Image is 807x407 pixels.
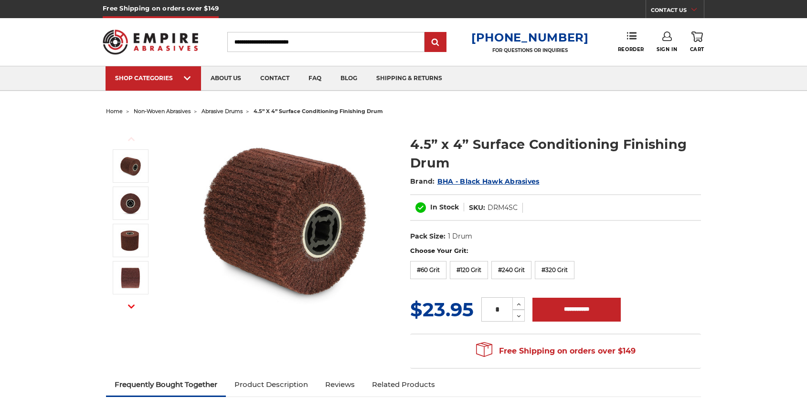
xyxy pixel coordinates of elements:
[103,23,198,61] img: Empire Abrasives
[120,296,143,317] button: Next
[448,231,472,241] dd: 1 Drum
[226,374,317,395] a: Product Description
[188,125,379,316] img: 4.5 Inch Surface Conditioning Finishing Drum
[476,342,636,361] span: Free Shipping on orders over $149
[363,374,444,395] a: Related Products
[118,191,142,215] img: 4.5" x 4" Surface Conditioning Finishing Drum - 3/4 Inch Quad Key Arbor
[430,203,459,211] span: In Stock
[410,135,701,172] h1: 4.5” x 4” Surface Conditioning Finishing Drum
[299,66,331,91] a: faq
[618,31,644,52] a: Reorder
[471,47,589,53] p: FOR QUESTIONS OR INQUIRIES
[657,46,677,52] span: Sign In
[118,229,142,252] img: Non Woven Finishing Sanding Drum
[469,203,485,213] dt: SKU:
[201,66,251,91] a: about us
[410,231,446,241] dt: Pack Size:
[317,374,363,395] a: Reviews
[410,177,435,186] span: Brand:
[115,74,191,82] div: SHOP CATEGORIES
[106,108,123,115] a: home
[488,203,518,213] dd: DRM4SC
[134,108,191,115] a: non-woven abrasives
[118,266,142,290] img: 4.5” x 4” Surface Conditioning Finishing Drum
[471,31,589,44] a: [PHONE_NUMBER]
[331,66,367,91] a: blog
[690,46,704,52] span: Cart
[202,108,243,115] a: abrasive drums
[106,374,226,395] a: Frequently Bought Together
[367,66,452,91] a: shipping & returns
[410,298,474,321] span: $23.95
[254,108,383,115] span: 4.5” x 4” surface conditioning finishing drum
[410,246,701,256] label: Choose Your Grit:
[426,33,445,52] input: Submit
[120,129,143,149] button: Previous
[251,66,299,91] a: contact
[118,154,142,178] img: 4.5 Inch Surface Conditioning Finishing Drum
[651,5,704,18] a: CONTACT US
[690,31,704,52] a: Cart
[437,177,540,186] a: BHA - Black Hawk Abrasives
[618,46,644,52] span: Reorder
